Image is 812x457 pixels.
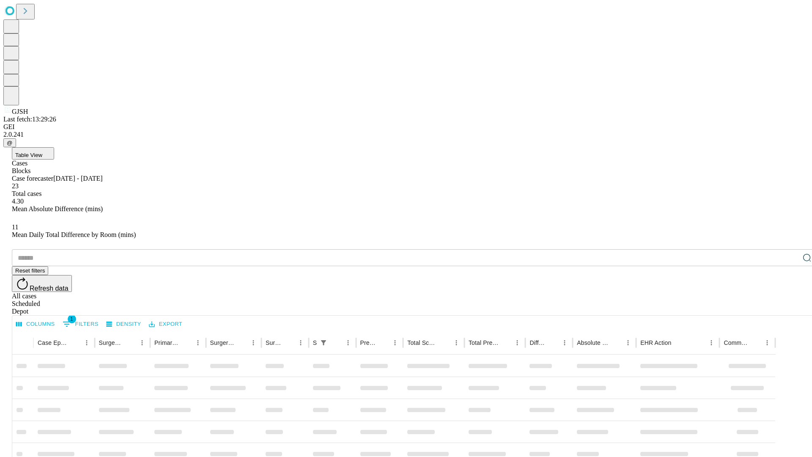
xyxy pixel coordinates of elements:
button: Menu [389,337,401,349]
button: Menu [559,337,571,349]
div: Primary Service [154,339,179,346]
div: Total Predicted Duration [469,339,499,346]
button: Sort [610,337,622,349]
button: Table View [12,147,54,160]
button: Sort [439,337,450,349]
span: Mean Absolute Difference (mins) [12,205,103,212]
div: 2.0.241 [3,131,809,138]
div: Total Scheduled Duration [407,339,438,346]
button: Menu [622,337,634,349]
button: Sort [69,337,81,349]
button: Sort [283,337,295,349]
div: EHR Action [640,339,671,346]
button: Sort [236,337,247,349]
div: Case Epic Id [38,339,68,346]
div: Absolute Difference [577,339,609,346]
button: Show filters [60,317,101,331]
div: Comments [724,339,748,346]
button: Menu [342,337,354,349]
button: Sort [499,337,511,349]
button: Reset filters [12,266,48,275]
span: Refresh data [30,285,69,292]
button: Menu [81,337,93,349]
div: GEI [3,123,809,131]
button: Menu [511,337,523,349]
div: Surgery Name [210,339,235,346]
button: Sort [180,337,192,349]
button: Sort [330,337,342,349]
span: Reset filters [15,267,45,274]
span: Table View [15,152,42,158]
button: Sort [672,337,684,349]
div: Difference [529,339,546,346]
span: Total cases [12,190,41,197]
div: 1 active filter [318,337,329,349]
button: Menu [295,337,307,349]
button: Select columns [14,318,57,331]
span: [DATE] - [DATE] [53,175,102,182]
button: Refresh data [12,275,72,292]
div: Surgeon Name [99,339,123,346]
span: 23 [12,182,19,190]
button: Menu [761,337,773,349]
button: Sort [377,337,389,349]
span: 11 [12,223,18,231]
button: Menu [450,337,462,349]
div: Surgery Date [266,339,282,346]
button: Show filters [318,337,329,349]
button: Sort [124,337,136,349]
button: Menu [192,337,204,349]
span: 4.30 [12,198,24,205]
div: Predicted In Room Duration [360,339,377,346]
span: GJSH [12,108,28,115]
button: Menu [247,337,259,349]
div: Scheduled In Room Duration [313,339,317,346]
span: Mean Daily Total Difference by Room (mins) [12,231,136,238]
button: Menu [705,337,717,349]
button: Menu [136,337,148,349]
button: @ [3,138,16,147]
span: Case forecaster [12,175,53,182]
span: Last fetch: 13:29:26 [3,116,56,123]
span: 1 [68,315,76,323]
span: @ [7,140,13,146]
button: Sort [749,337,761,349]
button: Export [147,318,184,331]
button: Density [104,318,143,331]
button: Sort [547,337,559,349]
